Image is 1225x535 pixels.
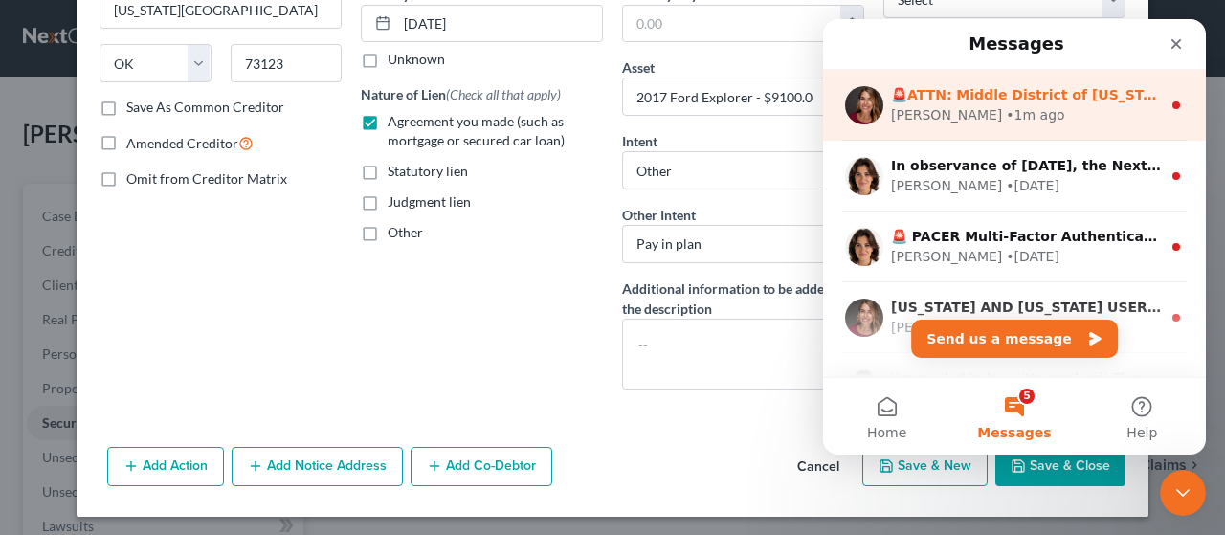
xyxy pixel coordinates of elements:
button: Add Action [107,447,224,487]
label: Intent [622,131,657,151]
iframe: Intercom live chat [823,19,1206,455]
span: Agreement you made (such as mortgage or secured car loan) [388,113,565,148]
label: Additional information to be added to the description [622,279,864,319]
div: [PERSON_NAME] [68,228,179,248]
span: Messages [154,407,228,420]
span: Home [44,407,83,420]
div: $ [840,6,863,42]
input: 0.00 [623,6,840,42]
div: [PERSON_NAME] [68,157,179,177]
span: Amended Creditor [126,135,238,151]
button: Cancel [782,449,855,487]
div: • 1m ago [183,86,241,106]
div: [PERSON_NAME] [68,299,179,319]
iframe: Intercom live chat [1160,470,1206,516]
img: Profile image for Emma [22,350,60,389]
button: Add Notice Address [232,447,403,487]
img: Profile image for Emma [22,138,60,176]
img: Profile image for Katie [22,279,60,318]
button: Send us a message [88,301,295,339]
span: Statutory lien [388,163,468,179]
input: MM/DD/YYYY [397,6,602,42]
button: Messages [127,359,255,435]
span: Asset [622,59,655,76]
label: Unknown [388,50,445,69]
img: Profile image for Emma [22,209,60,247]
button: Save & Close [995,447,1125,487]
input: Specify... [622,225,864,263]
button: Save & New [862,447,988,487]
div: • [DATE] [183,299,236,319]
span: Omit from Creditor Matrix [126,170,287,187]
label: Save As Common Creditor [126,98,284,117]
div: • [DATE] [183,228,236,248]
button: Help [256,359,383,435]
label: Nature of Lien [361,84,561,104]
input: Enter zip... [231,44,343,82]
div: [PERSON_NAME] [68,86,179,106]
span: Judgment lien [388,193,471,210]
span: Help [303,407,334,420]
label: Other Intent [622,205,696,225]
button: Add Co-Debtor [411,447,552,487]
div: • [DATE] [183,157,236,177]
span: Other [388,224,423,240]
span: (Check all that apply) [446,86,561,102]
span: I’m so glad to hear it’s resolved! Thanks for letting me know what happened. Please don’t hesitat... [68,351,1100,367]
